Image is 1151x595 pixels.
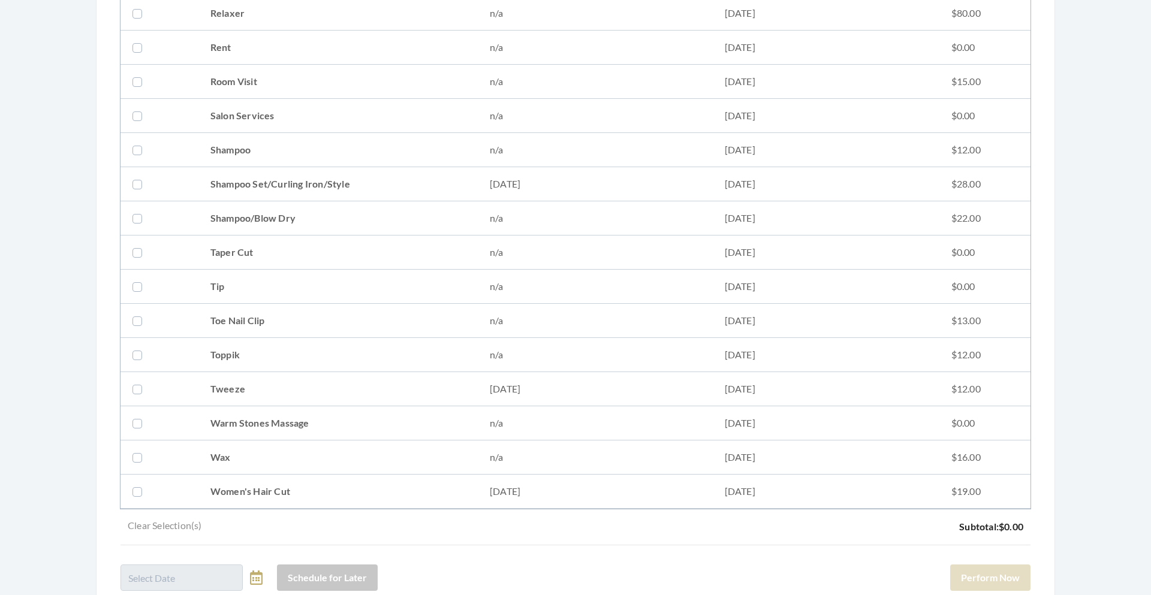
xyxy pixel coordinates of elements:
td: Shampoo/Blow Dry [198,201,478,235]
td: n/a [478,99,713,133]
td: Wax [198,440,478,475]
td: Shampoo Set/Curling Iron/Style [198,167,478,201]
td: $15.00 [939,65,1031,99]
td: $12.00 [939,133,1031,167]
td: [DATE] [713,235,939,270]
td: [DATE] [713,475,939,509]
td: $12.00 [939,372,1031,406]
td: $16.00 [939,440,1031,475]
td: Tweeze [198,372,478,406]
td: $13.00 [939,304,1031,338]
span: $0.00 [999,521,1023,532]
td: Warm Stones Massage [198,406,478,440]
td: $12.00 [939,338,1031,372]
td: Women's Hair Cut [198,475,478,509]
td: n/a [478,65,713,99]
td: $0.00 [939,406,1031,440]
td: n/a [478,31,713,65]
td: Tip [198,270,478,304]
td: $0.00 [939,31,1031,65]
td: [DATE] [478,372,713,406]
a: toggle [250,564,263,591]
td: n/a [478,270,713,304]
td: [DATE] [713,133,939,167]
td: [DATE] [713,338,939,372]
td: n/a [478,235,713,270]
td: n/a [478,406,713,440]
td: $0.00 [939,270,1031,304]
td: n/a [478,338,713,372]
td: [DATE] [478,167,713,201]
td: Salon Services [198,99,478,133]
td: Taper Cut [198,235,478,270]
td: [DATE] [713,201,939,235]
td: n/a [478,133,713,167]
td: [DATE] [713,304,939,338]
td: n/a [478,201,713,235]
input: Select Date [120,564,243,591]
td: $0.00 [939,235,1031,270]
td: Toppik [198,338,478,372]
td: Shampoo [198,133,478,167]
td: [DATE] [478,475,713,509]
td: [DATE] [713,65,939,99]
td: [DATE] [713,167,939,201]
td: [DATE] [713,440,939,475]
td: [DATE] [713,406,939,440]
td: [DATE] [713,99,939,133]
td: $22.00 [939,201,1031,235]
td: [DATE] [713,372,939,406]
td: n/a [478,304,713,338]
p: Subtotal: [959,518,1023,535]
td: $0.00 [939,99,1031,133]
td: n/a [478,440,713,475]
td: Room Visit [198,65,478,99]
td: Rent [198,31,478,65]
td: [DATE] [713,31,939,65]
td: [DATE] [713,270,939,304]
td: $19.00 [939,475,1031,509]
td: $28.00 [939,167,1031,201]
a: Clear Selection(s) [120,518,209,535]
td: Toe Nail Clip [198,304,478,338]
